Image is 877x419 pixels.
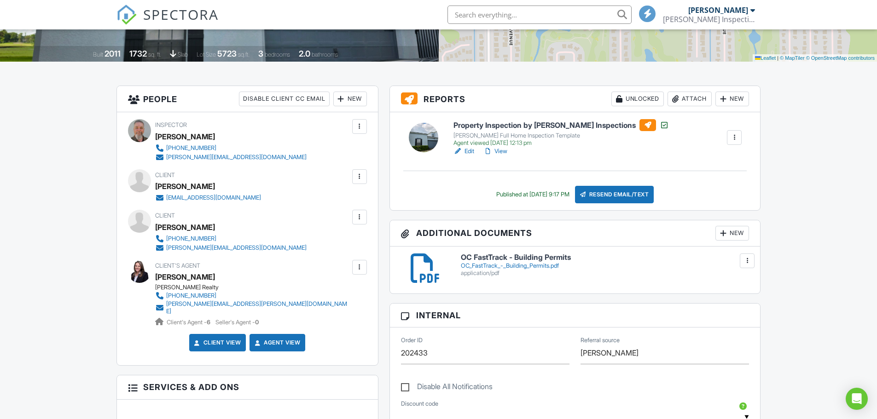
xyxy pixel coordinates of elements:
div: [PERSON_NAME] Full Home Inspection Template [453,132,669,139]
div: 2.0 [299,49,310,58]
div: application/pdf [461,270,749,277]
label: Referral source [581,336,620,344]
strong: 6 [207,319,210,326]
div: [PHONE_NUMBER] [166,144,216,152]
div: 2011 [105,49,121,58]
span: slab [178,51,188,58]
div: Attach [668,92,712,106]
label: Discount code [401,400,438,408]
div: [PERSON_NAME] [155,179,215,193]
h3: Services & Add ons [117,375,378,399]
a: Agent View [253,338,300,347]
label: Disable All Notifications [401,382,493,394]
span: bedrooms [265,51,290,58]
span: sq.ft. [238,51,250,58]
h3: Additional Documents [390,220,761,247]
div: Published at [DATE] 9:17 PM [496,191,569,198]
span: | [777,55,778,61]
span: Client's Agent - [167,319,212,326]
a: Property Inspection by [PERSON_NAME] Inspections [PERSON_NAME] Full Home Inspection Template Agen... [453,119,669,147]
span: Seller's Agent - [215,319,259,326]
div: [PHONE_NUMBER] [166,292,216,299]
div: [PERSON_NAME] [688,6,748,15]
a: SPECTORA [116,12,219,32]
h6: OC FastTrack - Building Permits [461,253,749,262]
a: Edit [453,147,474,156]
div: Agent viewed [DATE] 12:13 pm [453,139,669,147]
span: sq. ft. [148,51,161,58]
div: [PERSON_NAME] [155,220,215,234]
div: Unlocked [611,92,664,106]
a: [PHONE_NUMBER] [155,143,307,153]
div: [PERSON_NAME][EMAIL_ADDRESS][DOMAIN_NAME] [166,154,307,161]
a: Leaflet [755,55,776,61]
div: Open Intercom Messenger [846,388,868,410]
div: [PERSON_NAME][EMAIL_ADDRESS][PERSON_NAME][DOMAIN_NAME] [166,300,350,315]
div: Resend Email/Text [575,186,654,203]
div: [PERSON_NAME] [155,130,215,143]
div: New [715,92,749,106]
a: Client View [192,338,241,347]
span: Lot Size [197,51,216,58]
strong: 0 [255,319,259,326]
label: Order ID [401,336,423,344]
a: [PERSON_NAME][EMAIL_ADDRESS][PERSON_NAME][DOMAIN_NAME] [155,300,350,315]
span: Client [155,172,175,178]
span: Client [155,212,175,219]
a: OC FastTrack - Building Permits OC_FastTrack_-_Building_Permits.pdf application/pdf [461,253,749,277]
span: Built [93,51,103,58]
div: 1732 [129,49,147,58]
span: Inspector [155,121,187,128]
div: Disable Client CC Email [239,92,330,106]
a: [PHONE_NUMBER] [155,234,307,243]
a: [PERSON_NAME][EMAIL_ADDRESS][DOMAIN_NAME] [155,153,307,162]
div: OC_FastTrack_-_Building_Permits.pdf [461,262,749,270]
a: View [483,147,507,156]
a: © MapTiler [780,55,805,61]
a: [EMAIL_ADDRESS][DOMAIN_NAME] [155,193,261,202]
h3: People [117,86,378,112]
span: Client's Agent [155,262,200,269]
input: Search everything... [447,6,632,24]
h6: Property Inspection by [PERSON_NAME] Inspections [453,119,669,131]
h3: Internal [390,304,761,327]
img: The Best Home Inspection Software - Spectora [116,5,137,25]
div: [PERSON_NAME] Realty [155,284,357,291]
div: [PHONE_NUMBER] [166,235,216,242]
a: [PERSON_NAME] [155,270,215,284]
span: bathrooms [312,51,338,58]
h3: Reports [390,86,761,112]
span: SPECTORA [143,5,219,24]
a: [PHONE_NUMBER] [155,291,350,300]
a: © OpenStreetMap contributors [806,55,875,61]
div: 3 [258,49,263,58]
div: New [333,92,367,106]
div: DeSmith Inspections, LLC [663,15,755,24]
a: [PERSON_NAME][EMAIL_ADDRESS][DOMAIN_NAME] [155,243,307,253]
div: New [715,226,749,241]
div: [EMAIL_ADDRESS][DOMAIN_NAME] [166,194,261,201]
div: [PERSON_NAME][EMAIL_ADDRESS][DOMAIN_NAME] [166,244,307,252]
div: 5723 [217,49,237,58]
